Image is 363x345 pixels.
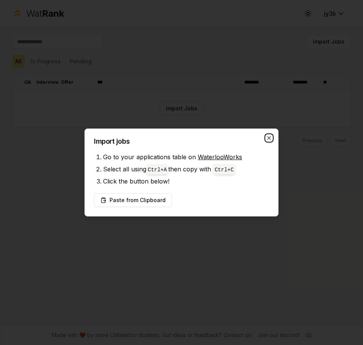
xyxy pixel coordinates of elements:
code: Ctrl+ A [148,167,167,173]
code: Ctrl+ C [214,167,233,173]
a: WaterlooWorks [198,153,242,161]
li: Click the button below! [103,175,269,187]
li: Select all using then copy with [103,163,269,175]
li: Go to your applications table on [103,151,269,163]
button: Paste from Clipboard [94,193,172,207]
h2: Import jobs [94,138,269,145]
